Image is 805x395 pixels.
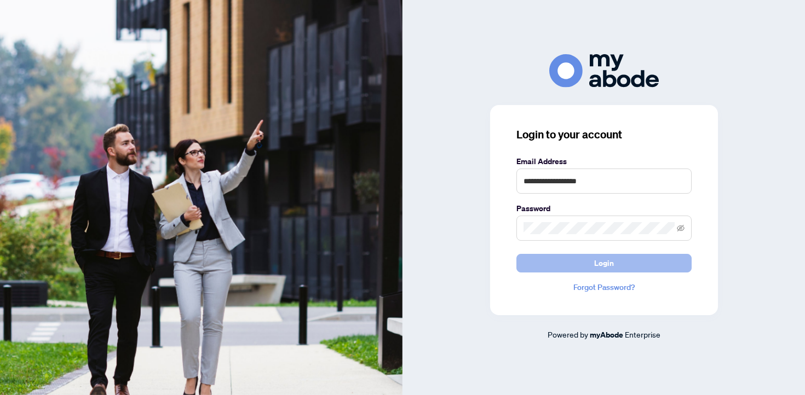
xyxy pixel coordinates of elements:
label: Email Address [516,155,692,167]
a: myAbode [590,329,623,341]
button: Login [516,254,692,272]
span: Login [594,254,614,272]
h3: Login to your account [516,127,692,142]
a: Forgot Password? [516,281,692,293]
img: ma-logo [549,54,659,88]
span: Powered by [548,329,588,339]
span: eye-invisible [677,224,685,232]
label: Password [516,202,692,214]
span: Enterprise [625,329,660,339]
